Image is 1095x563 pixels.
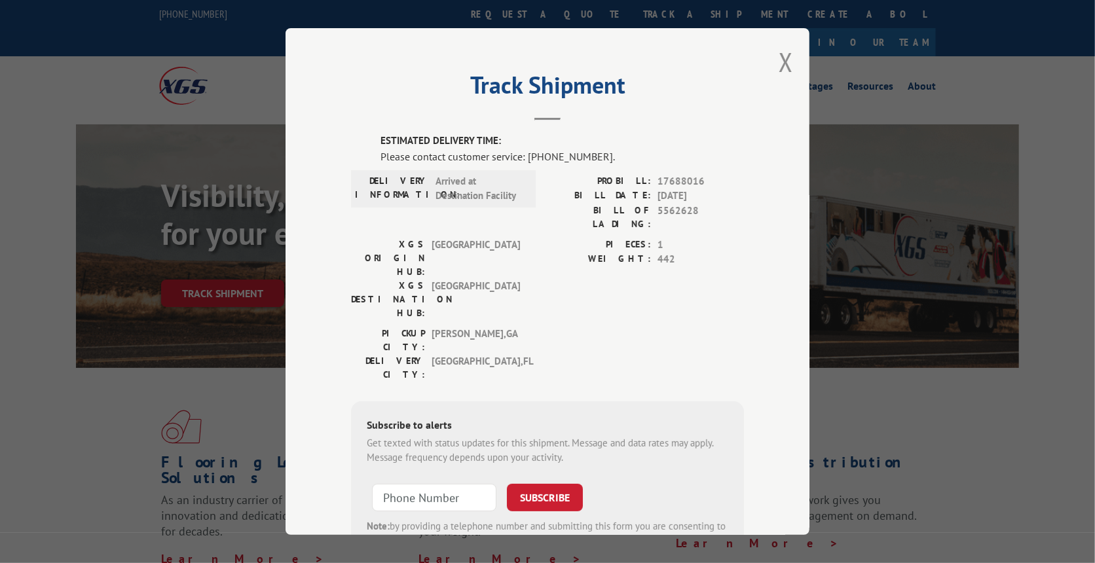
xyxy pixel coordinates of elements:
span: [GEOGRAPHIC_DATA] [432,279,520,320]
label: BILL DATE: [547,189,651,204]
span: [DATE] [658,189,744,204]
label: DELIVERY INFORMATION: [355,174,429,204]
label: WEIGHT: [547,252,651,267]
label: XGS DESTINATION HUB: [351,279,425,320]
div: Subscribe to alerts [367,417,728,436]
span: 17688016 [658,174,744,189]
label: PICKUP CITY: [351,327,425,354]
span: [GEOGRAPHIC_DATA] [432,238,520,279]
button: Close modal [779,45,793,79]
div: Please contact customer service: [PHONE_NUMBER]. [380,149,744,164]
label: BILL OF LADING: [547,204,651,231]
strong: Note: [367,520,390,532]
span: 1 [658,238,744,253]
span: 5562628 [658,204,744,231]
span: [GEOGRAPHIC_DATA] , FL [432,354,520,382]
label: XGS ORIGIN HUB: [351,238,425,279]
span: Arrived at Destination Facility [436,174,524,204]
div: Get texted with status updates for this shipment. Message and data rates may apply. Message frequ... [367,436,728,465]
button: SUBSCRIBE [507,484,583,511]
h2: Track Shipment [351,76,744,101]
span: 442 [658,252,744,267]
label: DELIVERY CITY: [351,354,425,382]
label: PIECES: [547,238,651,253]
input: Phone Number [372,484,496,511]
span: [PERSON_NAME] , GA [432,327,520,354]
label: PROBILL: [547,174,651,189]
label: ESTIMATED DELIVERY TIME: [380,134,744,149]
